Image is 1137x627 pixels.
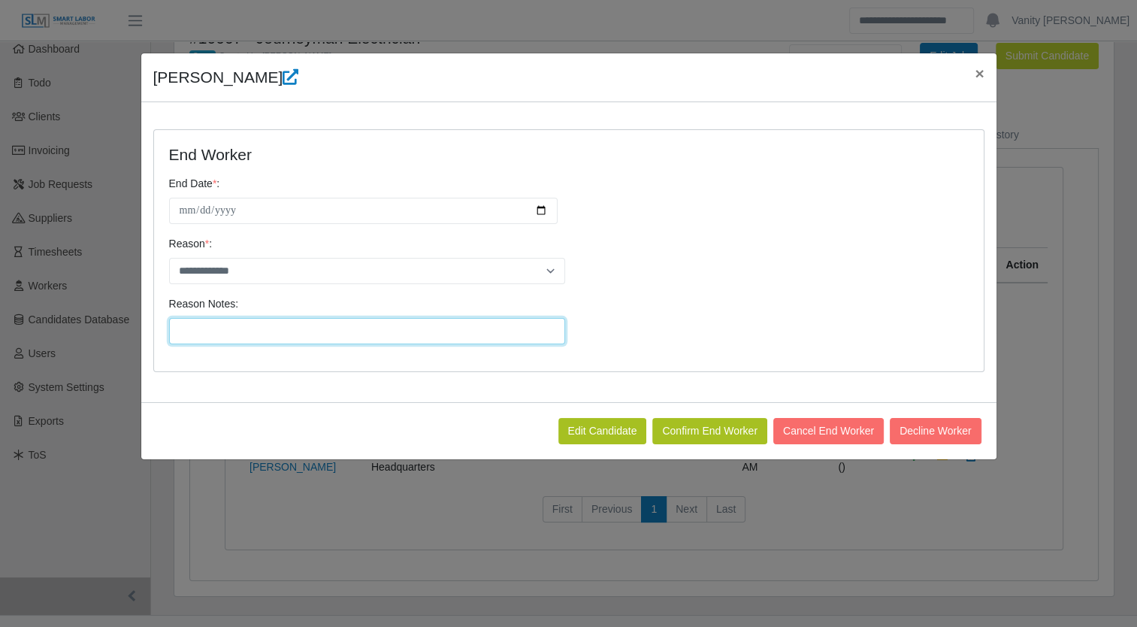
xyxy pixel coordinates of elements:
h4: End Worker [169,145,764,164]
button: Close [963,53,996,93]
label: Reason Notes: [169,296,239,312]
label: Reason : [169,236,213,252]
button: Cancel End Worker [773,418,884,444]
h4: [PERSON_NAME] [153,65,299,89]
button: Confirm End Worker [652,418,767,444]
label: End Date : [169,176,220,192]
a: Edit Candidate [558,418,647,444]
button: Decline Worker [890,418,981,444]
span: × [975,65,984,82]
